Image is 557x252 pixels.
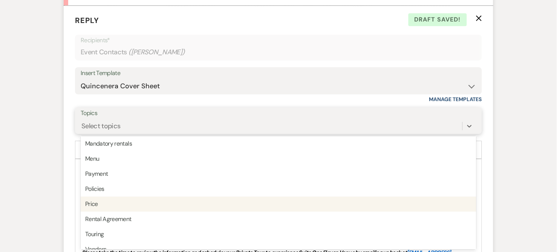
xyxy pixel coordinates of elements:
div: Select topics [81,121,121,131]
span: ( [PERSON_NAME] ) [129,47,185,57]
div: Policies [81,181,476,197]
span: Reply [75,15,99,25]
div: Menu [81,151,476,166]
span: Draft saved! [409,13,467,26]
div: Payment [81,166,476,181]
div: Rental Agreement [81,212,476,227]
label: Topics [81,108,476,119]
div: Mandatory rentals [81,136,476,151]
p: Recipients* [81,35,476,45]
div: Event Contacts [81,45,476,60]
div: Price [81,197,476,212]
div: Insert Template [81,68,476,79]
div: Touring [81,227,476,242]
a: Manage Templates [429,96,482,103]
